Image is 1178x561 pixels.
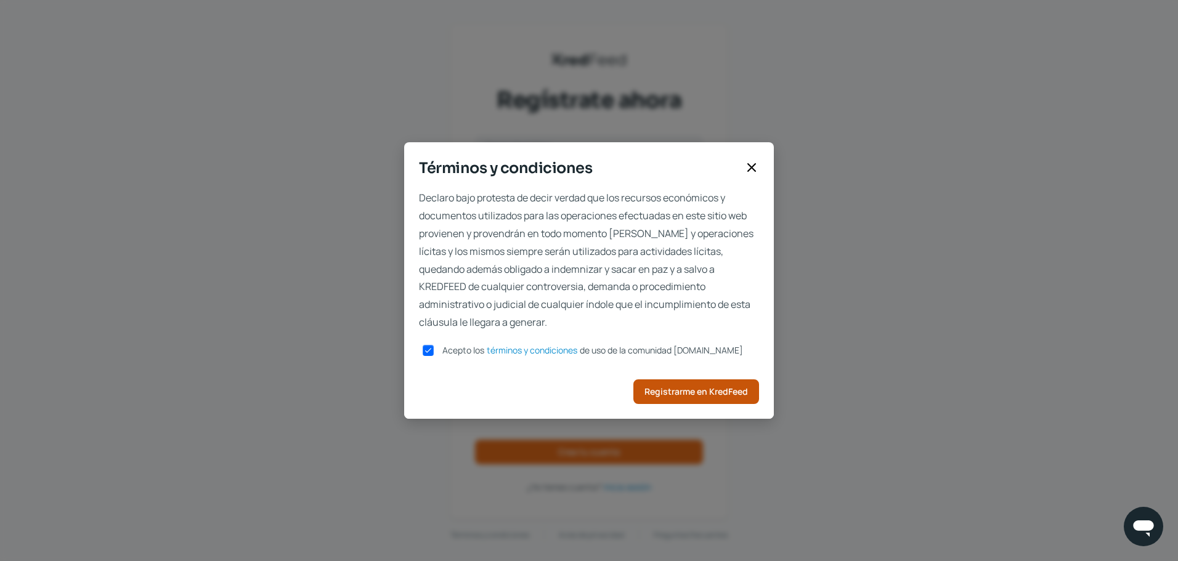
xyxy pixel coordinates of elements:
[633,379,759,404] button: Registrarme en KredFeed
[580,344,743,356] span: de uso de la comunidad [DOMAIN_NAME]
[419,189,759,331] span: Declaro bajo protesta de decir verdad que los recursos económicos y documentos utilizados para la...
[644,387,748,396] span: Registrarme en KredFeed
[487,346,577,355] a: términos y condiciones
[1131,514,1156,539] img: chatIcon
[419,157,739,179] span: Términos y condiciones
[442,344,484,356] span: Acepto los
